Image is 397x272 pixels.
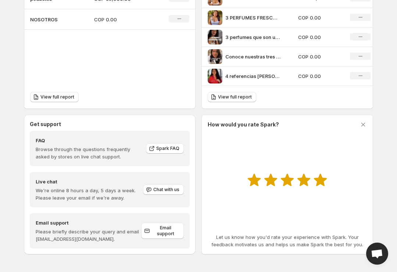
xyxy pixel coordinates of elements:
[298,14,341,21] p: COP 0.00
[141,223,184,239] a: Email support
[208,10,222,25] img: 3 PERFUMES FRESCOS CITRICOS Y REFRESCANTES Concelos y enamrate de la duracin de nuestros aromas
[208,92,256,102] a: View full report
[298,72,341,80] p: COP 0.00
[30,16,67,23] p: NOSOTROS
[151,225,179,237] span: Email support
[225,72,280,80] p: 4 referencias [PERSON_NAME] y deliciosas
[298,53,341,60] p: COP 0.00
[94,16,146,23] p: COP 0.00
[153,187,179,193] span: Chat with us
[36,178,142,185] h4: Live chat
[30,121,61,128] h3: Get support
[36,219,141,226] h4: Email support
[208,49,222,64] img: Conoce nuestras tres referencias de cremas y splash en marca Benediction Complementa tu aroma con...
[208,30,222,44] img: 3 perfumes que son una conquista olfativa DUKHAN es nuestra version de Santal 33 Uomo es nuestra ...
[40,94,74,100] span: View full report
[366,243,388,265] div: Open chat
[298,33,341,41] p: COP 0.00
[225,53,280,60] p: Conoce nuestras tres referencias de cremas y splash en marca Benediction Complementa tu aroma con...
[208,69,222,83] img: 4 referencias frescas y deliciosas
[36,187,142,201] p: We're online 8 hours a day, 5 days a week. Please leave your email if we're away.
[225,14,280,21] p: 3 PERFUMES FRESCOS CITRICOS Y REFRESCANTES Concelos y enamrate de la duracin de nuestros aromas
[36,137,141,144] h4: FAQ
[208,233,367,248] p: Let us know how you'd rate your experience with Spark. Your feedback motivates us and helps us ma...
[36,146,141,160] p: Browse through the questions frequently asked by stores on live chat support.
[156,146,179,151] span: Spark FAQ
[225,33,280,41] p: 3 perfumes que son una conquista olfativa DUKHAN es nuestra version de Santal 33 Uomo es nuestra ...
[208,121,279,128] h3: How would you rate Spark?
[30,92,79,102] a: View full report
[143,185,184,195] button: Chat with us
[218,94,252,100] span: View full report
[36,228,141,243] p: Please briefly describe your query and email [EMAIL_ADDRESS][DOMAIN_NAME].
[146,143,184,154] a: Spark FAQ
